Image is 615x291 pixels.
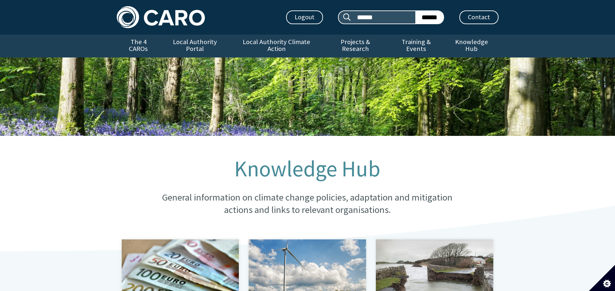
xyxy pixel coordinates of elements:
[388,35,445,57] a: Training & Events
[149,191,466,216] p: General information on climate change policies, adaptation and mitigation actions and links to re...
[286,10,323,24] a: Logout
[160,35,230,57] a: Local Authority Portal
[117,35,160,57] a: The 4 CAROs
[230,35,323,57] a: Local Authority Climate Action
[459,10,499,24] a: Contact
[323,35,388,57] a: Projects & Research
[117,6,205,28] img: Caro logo
[589,265,615,291] button: Set cookie preferences
[445,35,498,57] a: Knowledge Hub
[149,157,466,181] h1: Knowledge Hub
